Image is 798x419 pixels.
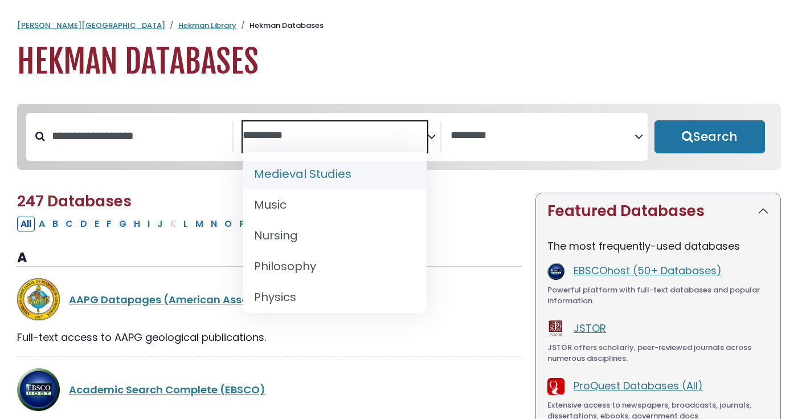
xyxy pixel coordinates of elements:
[547,342,769,364] div: JSTOR offers scholarly, peer-reviewed journals across numerous disciplines.
[536,193,780,229] button: Featured Databases
[451,130,635,142] textarea: Search
[17,191,132,211] span: 247 Databases
[547,284,769,307] div: Powerful platform with full-text databases and popular information.
[243,130,427,142] textarea: Search
[178,20,236,31] a: Hekman Library
[17,216,402,230] div: Alpha-list to filter by first letter of database name
[236,217,248,231] button: Filter Results P
[69,292,421,307] a: AAPG Datapages (American Association of Petroleum Geologists)
[180,217,191,231] button: Filter Results L
[221,217,235,231] button: Filter Results O
[154,217,166,231] button: Filter Results J
[574,263,722,278] a: EBSCOhost (50+ Databases)
[192,217,207,231] button: Filter Results M
[116,217,130,231] button: Filter Results G
[91,217,103,231] button: Filter Results E
[45,127,232,145] input: Search database by title or keyword
[243,282,427,312] li: Physics
[130,217,144,231] button: Filter Results H
[17,43,781,81] h1: Hekman Databases
[35,217,48,231] button: Filter Results A
[243,251,427,282] li: Philosophy
[243,158,427,189] li: Medieval Studies
[574,321,606,335] a: JSTOR
[243,189,427,220] li: Music
[49,217,62,231] button: Filter Results B
[243,220,427,251] li: Nursing
[574,379,703,393] a: ProQuest Databases (All)
[17,20,165,31] a: [PERSON_NAME][GEOGRAPHIC_DATA]
[17,20,781,31] nav: breadcrumb
[144,217,153,231] button: Filter Results I
[17,250,522,267] h3: A
[17,104,781,170] nav: Search filters
[103,217,115,231] button: Filter Results F
[547,238,769,254] p: The most frequently-used databases
[77,217,91,231] button: Filter Results D
[654,120,765,153] button: Submit for Search Results
[236,20,324,31] li: Hekman Databases
[17,217,35,231] button: All
[17,329,522,345] div: Full-text access to AAPG geological publications.
[69,383,265,397] a: Academic Search Complete (EBSCO)
[207,217,220,231] button: Filter Results N
[62,217,76,231] button: Filter Results C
